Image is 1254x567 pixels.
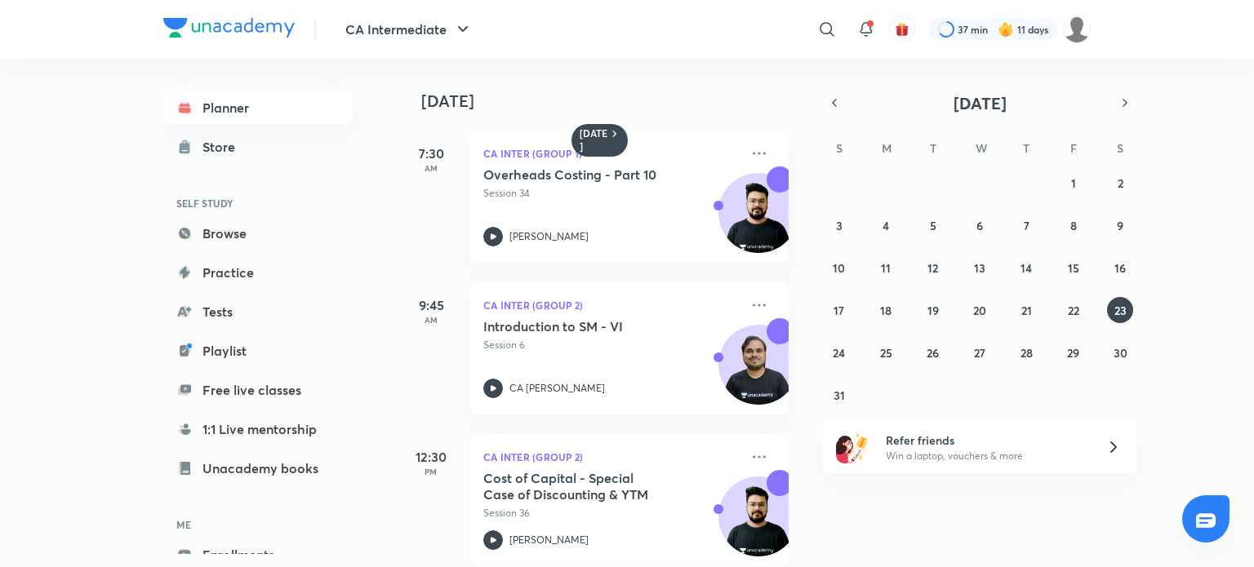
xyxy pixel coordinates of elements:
button: August 20, 2025 [967,297,993,323]
a: Tests [163,295,353,328]
button: August 11, 2025 [873,255,899,281]
p: PM [398,467,464,476]
a: Company Logo [163,18,295,42]
p: CA Inter (Group 2) [483,295,740,315]
abbr: Wednesday [976,140,987,156]
abbr: August 27, 2025 [974,345,985,361]
a: 1:1 Live mentorship [163,413,353,445]
button: August 9, 2025 [1107,212,1133,238]
h5: Cost of Capital - Special Case of Discounting & YTM [483,470,687,503]
abbr: August 1, 2025 [1071,175,1076,191]
button: August 22, 2025 [1061,297,1087,323]
img: dhanak [1063,16,1091,43]
abbr: August 16, 2025 [1114,260,1126,276]
a: Browse [163,217,353,250]
button: August 18, 2025 [873,297,899,323]
abbr: August 30, 2025 [1114,345,1127,361]
abbr: August 13, 2025 [974,260,985,276]
h5: Overheads Costing - Part 10 [483,166,687,183]
button: August 15, 2025 [1061,255,1087,281]
button: CA Intermediate [336,13,482,46]
img: Avatar [719,485,798,564]
img: Avatar [719,334,798,412]
button: August 13, 2025 [967,255,993,281]
abbr: August 28, 2025 [1021,345,1033,361]
p: Session 36 [483,506,740,520]
h6: Refer friends [886,432,1087,449]
abbr: August 12, 2025 [927,260,938,276]
abbr: August 10, 2025 [833,260,845,276]
abbr: August 6, 2025 [976,218,983,233]
a: Unacademy books [163,452,353,485]
abbr: August 9, 2025 [1117,218,1123,233]
abbr: August 18, 2025 [880,303,892,318]
button: August 2, 2025 [1107,170,1133,196]
abbr: August 4, 2025 [883,218,889,233]
p: CA Inter (Group 1) [483,144,740,163]
button: August 17, 2025 [826,297,852,323]
h6: SELF STUDY [163,189,353,217]
h5: 12:30 [398,447,464,467]
button: August 12, 2025 [920,255,946,281]
a: Playlist [163,334,353,367]
img: avatar [895,22,909,37]
abbr: August 3, 2025 [836,218,843,233]
button: August 3, 2025 [826,212,852,238]
button: August 16, 2025 [1107,255,1133,281]
h4: [DATE] [421,91,805,111]
abbr: August 19, 2025 [927,303,939,318]
abbr: Friday [1070,140,1077,156]
h6: [DATE] [580,127,608,153]
abbr: August 31, 2025 [834,388,845,403]
abbr: August 14, 2025 [1021,260,1032,276]
p: [PERSON_NAME] [509,229,589,244]
button: August 28, 2025 [1013,339,1039,365]
p: AM [398,315,464,325]
p: Win a laptop, vouchers & more [886,449,1087,463]
abbr: August 21, 2025 [1021,303,1032,318]
button: August 25, 2025 [873,339,899,365]
div: Store [202,137,245,157]
button: August 26, 2025 [920,339,946,365]
p: CA Inter (Group 2) [483,447,740,467]
abbr: Thursday [1023,140,1029,156]
abbr: August 17, 2025 [834,303,844,318]
h5: 9:45 [398,295,464,315]
img: streak [998,21,1014,38]
p: Session 34 [483,186,740,201]
button: August 23, 2025 [1107,297,1133,323]
button: August 19, 2025 [920,297,946,323]
a: Free live classes [163,374,353,406]
abbr: August 8, 2025 [1070,218,1077,233]
button: [DATE] [846,91,1114,114]
a: Practice [163,256,353,289]
button: August 1, 2025 [1061,170,1087,196]
button: August 30, 2025 [1107,339,1133,365]
abbr: August 20, 2025 [973,303,986,318]
img: Avatar [719,182,798,260]
abbr: Sunday [836,140,843,156]
abbr: August 15, 2025 [1068,260,1079,276]
abbr: August 29, 2025 [1067,345,1079,361]
button: August 27, 2025 [967,339,993,365]
span: [DATE] [954,92,1007,114]
abbr: August 26, 2025 [927,345,939,361]
abbr: August 22, 2025 [1068,303,1079,318]
img: Company Logo [163,18,295,38]
button: August 24, 2025 [826,339,852,365]
h5: 7:30 [398,144,464,163]
h6: ME [163,511,353,538]
a: Planner [163,91,353,124]
abbr: Monday [882,140,892,156]
button: August 4, 2025 [873,212,899,238]
abbr: August 2, 2025 [1118,175,1123,191]
button: August 14, 2025 [1013,255,1039,281]
button: August 29, 2025 [1061,339,1087,365]
button: August 8, 2025 [1061,212,1087,238]
abbr: August 11, 2025 [881,260,891,276]
p: [PERSON_NAME] [509,533,589,547]
button: August 21, 2025 [1013,297,1039,323]
button: August 5, 2025 [920,212,946,238]
button: August 31, 2025 [826,382,852,408]
button: August 6, 2025 [967,212,993,238]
